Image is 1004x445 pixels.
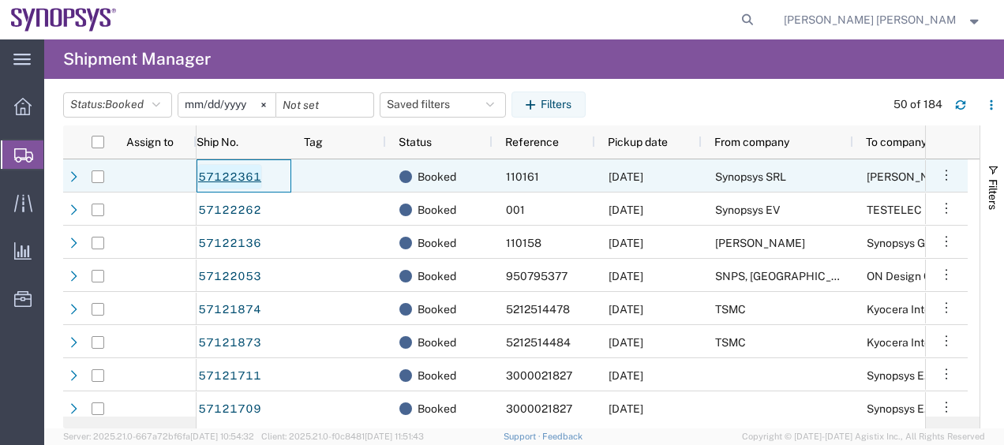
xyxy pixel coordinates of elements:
[609,204,643,216] span: 10/14/2025
[276,93,373,117] input: Not set
[506,270,568,282] span: 950795377
[742,430,985,443] span: Copyright © [DATE]-[DATE] Agistix Inc., All Rights Reserved
[197,363,262,388] a: 57121711
[866,136,927,148] span: To company
[867,204,922,216] span: TESTELEC
[63,39,211,79] h4: Shipment Manager
[126,136,174,148] span: Assign to
[893,96,942,113] div: 50 of 184
[506,336,571,349] span: 5212514484
[418,160,456,193] span: Booked
[504,432,543,441] a: Support
[867,303,996,316] span: Kyocera International Inc.
[784,11,957,28] span: Marilia de Melo Fernandes
[511,92,586,117] button: Filters
[63,432,254,441] span: Server: 2025.21.0-667a72bf6fa
[715,170,786,183] span: Synopsys SRL
[609,402,643,415] span: 10/13/2025
[178,93,275,117] input: Not set
[418,226,456,260] span: Booked
[609,369,643,382] span: 10/13/2025
[365,432,424,441] span: [DATE] 11:51:43
[197,297,262,322] a: 57121874
[261,432,424,441] span: Client: 2025.21.0-f0c8481
[190,432,254,441] span: [DATE] 10:54:32
[197,230,262,256] a: 57122136
[609,303,643,316] span: 10/14/2025
[542,432,583,441] a: Feedback
[418,392,456,425] span: Booked
[380,92,506,118] button: Saved filters
[609,270,643,282] span: 10/14/2025
[506,402,572,415] span: 3000021827
[418,293,456,326] span: Booked
[197,330,262,355] a: 57121873
[505,136,559,148] span: Reference
[197,136,238,148] span: Ship No.
[608,136,668,148] span: Pickup date
[506,369,572,382] span: 3000021827
[63,92,172,118] button: Status:Booked
[506,237,541,249] span: 110158
[197,396,262,421] a: 57121709
[506,170,539,183] span: 110161
[105,98,144,110] span: Booked
[867,170,957,183] span: simone longo
[867,270,978,282] span: ON Design Czech s.r.o
[783,10,982,29] button: [PERSON_NAME] [PERSON_NAME]
[197,164,262,189] a: 57122361
[418,193,456,226] span: Booked
[197,197,262,222] a: 57122262
[506,303,570,316] span: 5212514478
[609,170,643,183] span: 10/14/2025
[304,136,323,148] span: Tag
[987,179,999,210] span: Filters
[399,136,432,148] span: Status
[609,336,643,349] span: 10/14/2025
[714,136,789,148] span: From company
[867,237,950,249] span: Synopsys GmbH
[715,336,746,349] span: TSMC
[418,326,456,359] span: Booked
[506,204,525,216] span: 001
[197,264,262,289] a: 57122053
[11,8,117,32] img: logo
[609,237,643,249] span: 10/14/2025
[715,204,780,216] span: Synopsys EV
[418,359,456,392] span: Booked
[715,270,947,282] span: SNPS, Portugal Unipessoal, Lda.
[867,336,996,349] span: Kyocera International Inc.
[715,237,805,249] span: Adriaan Jeremias
[418,260,456,293] span: Booked
[715,303,746,316] span: TSMC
